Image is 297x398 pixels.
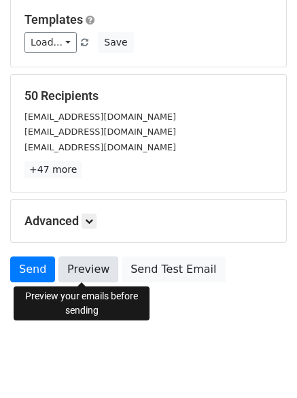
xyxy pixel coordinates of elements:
a: Send [10,256,55,282]
h5: Advanced [24,214,273,229]
div: Preview your emails before sending [14,286,150,320]
small: [EMAIL_ADDRESS][DOMAIN_NAME] [24,127,176,137]
a: Templates [24,12,83,27]
a: Preview [58,256,118,282]
small: [EMAIL_ADDRESS][DOMAIN_NAME] [24,112,176,122]
a: Send Test Email [122,256,225,282]
iframe: Chat Widget [229,333,297,398]
a: Load... [24,32,77,53]
h5: 50 Recipients [24,88,273,103]
small: [EMAIL_ADDRESS][DOMAIN_NAME] [24,142,176,152]
a: +47 more [24,161,82,178]
button: Save [98,32,133,53]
